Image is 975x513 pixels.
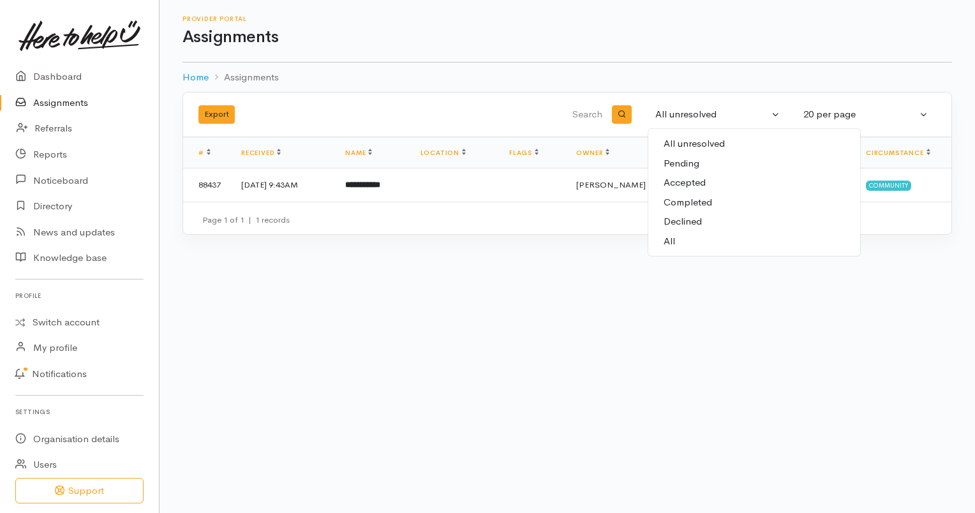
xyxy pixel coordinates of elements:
a: Circumstance [866,149,930,157]
span: Declined [664,214,702,229]
div: All unresolved [655,107,769,122]
input: Search [423,100,605,130]
small: Pending, in progress or on hold [725,138,845,149]
td: 88437 [183,168,231,202]
a: # [198,149,211,157]
h6: Provider Portal [182,15,952,22]
span: Community [866,181,911,191]
span: All [664,234,675,249]
a: Home [182,70,209,85]
li: Assignments [209,70,279,85]
span: | [248,214,251,225]
small: Page 1 of 1 1 records [202,214,290,225]
span: All unresolved [664,137,845,151]
nav: breadcrumb [182,63,952,93]
button: Support [15,478,144,504]
button: 20 per page [796,102,936,127]
span: Pending [664,156,699,171]
a: Location [421,149,466,157]
button: Export [198,105,235,124]
h1: Assignments [182,28,952,47]
button: All unresolved [648,102,788,127]
span: Completed [664,195,712,210]
a: Name [345,149,372,157]
td: [DATE] 9:43AM [231,168,335,202]
h6: Settings [15,403,144,420]
h6: Profile [15,287,144,304]
a: Owner [576,149,609,157]
a: Flags [509,149,539,157]
span: Accepted [664,175,706,190]
a: Received [241,149,281,157]
span: [PERSON_NAME] [576,179,646,190]
div: 20 per page [803,107,917,122]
